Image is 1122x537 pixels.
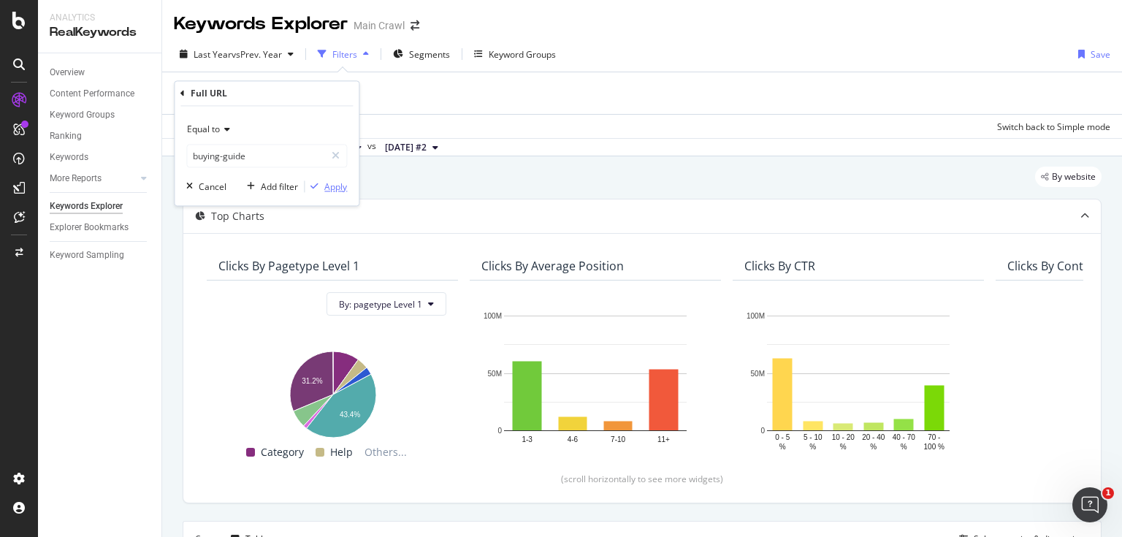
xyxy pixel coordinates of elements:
svg: A chart. [218,343,446,440]
text: 20 - 40 [862,433,885,441]
button: [DATE] #2 [379,139,444,156]
a: Ranking [50,129,151,144]
span: Equal to [187,123,220,136]
div: arrow-right-arrow-left [411,20,419,31]
div: More Reports [50,171,102,186]
text: 31.2% [302,377,322,385]
div: Ranking [50,129,82,144]
div: Keywords [50,150,88,165]
div: Add filter [261,180,298,193]
text: 50M [488,370,502,378]
div: Keywords Explorer [50,199,123,214]
span: Category [261,443,304,461]
button: By: pagetype Level 1 [327,292,446,316]
span: Others... [359,443,413,461]
div: Keyword Groups [50,107,115,123]
text: 0 - 5 [775,433,790,441]
text: 11+ [657,435,670,443]
button: Keyword Groups [468,42,562,66]
a: Overview [50,65,151,80]
div: Filters [332,48,357,61]
text: % [809,443,816,451]
text: 50M [751,370,765,378]
span: 2024 Sep. 19th #2 [385,141,427,154]
text: % [779,443,786,451]
text: % [870,443,877,451]
text: 5 - 10 [804,433,823,441]
button: Add filter [241,180,298,194]
button: Save [1072,42,1110,66]
iframe: Intercom live chat [1072,487,1107,522]
svg: A chart. [744,308,972,452]
svg: A chart. [481,308,709,452]
span: Help [330,443,353,461]
a: Keywords [50,150,151,165]
text: % [901,443,907,451]
div: Explorer Bookmarks [50,220,129,235]
text: 100 % [924,443,944,451]
span: By website [1052,172,1096,181]
div: Analytics [50,12,150,24]
div: Overview [50,65,85,80]
text: 1-3 [522,435,533,443]
div: Top Charts [211,209,264,224]
div: legacy label [1035,167,1102,187]
button: Apply [305,180,347,194]
div: Keyword Groups [489,48,556,61]
button: Cancel [180,180,226,194]
text: 4-6 [568,435,579,443]
text: 40 - 70 [893,433,916,441]
text: 0 [760,427,765,435]
div: Main Crawl [354,18,405,33]
div: Full URL [191,87,227,99]
text: 100M [484,312,502,320]
div: Cancel [199,180,226,193]
text: 7-10 [611,435,625,443]
button: Switch back to Simple mode [991,115,1110,138]
span: Segments [409,48,450,61]
div: (scroll horizontally to see more widgets) [201,473,1083,485]
span: 1 [1102,487,1114,499]
a: More Reports [50,171,137,186]
text: 70 - [928,433,940,441]
div: Apply [324,180,347,193]
a: Keyword Groups [50,107,151,123]
div: Clicks By Average Position [481,259,624,273]
a: Content Performance [50,86,151,102]
a: Keywords Explorer [50,199,151,214]
a: Keyword Sampling [50,248,151,263]
span: vs Prev. Year [232,48,282,61]
span: By: pagetype Level 1 [339,298,422,311]
text: 10 - 20 [832,433,855,441]
text: 0 [497,427,502,435]
text: 100M [747,312,765,320]
button: Filters [312,42,375,66]
div: Save [1091,48,1110,61]
div: Content Performance [50,86,134,102]
button: Last YearvsPrev. Year [174,42,299,66]
div: Clicks By CTR [744,259,815,273]
span: vs [367,140,379,153]
div: Keywords Explorer [174,12,348,37]
a: Explorer Bookmarks [50,220,151,235]
div: RealKeywords [50,24,150,41]
button: Segments [387,42,456,66]
div: Clicks By pagetype Level 1 [218,259,359,273]
text: % [840,443,847,451]
span: Last Year [194,48,232,61]
div: Switch back to Simple mode [997,121,1110,133]
text: 43.4% [340,411,360,419]
div: Keyword Sampling [50,248,124,263]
